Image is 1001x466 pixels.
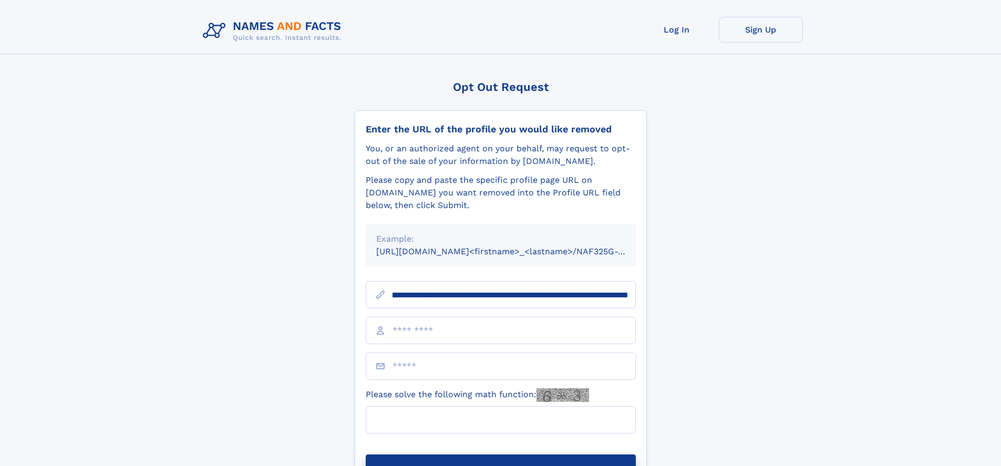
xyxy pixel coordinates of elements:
[635,17,719,43] a: Log In
[719,17,803,43] a: Sign Up
[199,17,350,45] img: Logo Names and Facts
[366,123,636,135] div: Enter the URL of the profile you would like removed
[366,388,589,402] label: Please solve the following math function:
[376,246,656,256] small: [URL][DOMAIN_NAME]<firstname>_<lastname>/NAF325G-xxxxxxxx
[376,233,625,245] div: Example:
[355,80,647,94] div: Opt Out Request
[366,142,636,168] div: You, or an authorized agent on your behalf, may request to opt-out of the sale of your informatio...
[366,174,636,212] div: Please copy and paste the specific profile page URL on [DOMAIN_NAME] you want removed into the Pr...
